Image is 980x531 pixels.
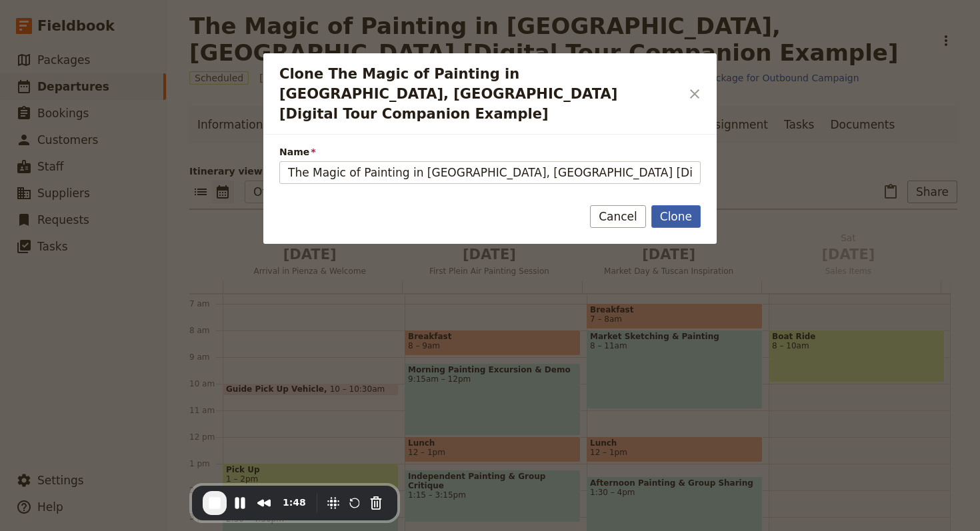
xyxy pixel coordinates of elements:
button: Close dialog [683,83,706,105]
span: Name [279,145,701,159]
button: Clone [651,205,701,228]
h2: Clone The Magic of Painting in [GEOGRAPHIC_DATA], [GEOGRAPHIC_DATA] [Digital Tour Companion Example] [279,64,681,124]
input: Name [279,161,701,184]
button: Cancel [590,205,646,228]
